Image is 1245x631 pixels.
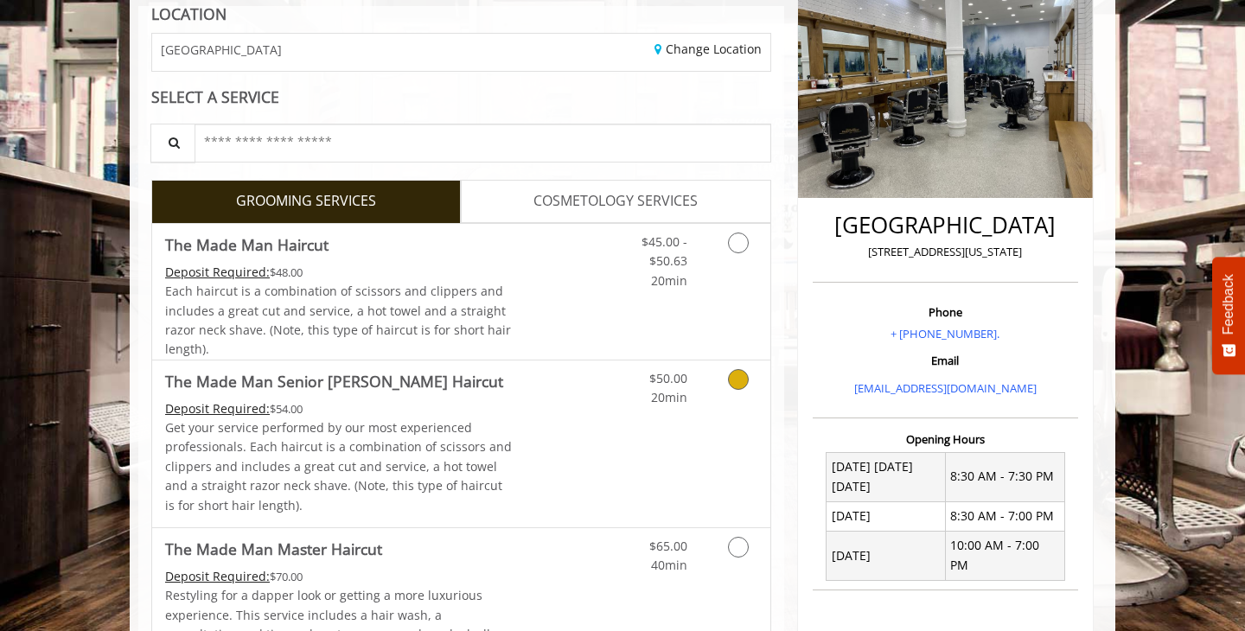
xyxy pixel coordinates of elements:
h3: Email [817,354,1074,366]
span: Feedback [1221,274,1236,335]
span: 40min [651,557,687,573]
span: Each haircut is a combination of scissors and clippers and includes a great cut and service, a ho... [165,283,511,357]
div: $48.00 [165,263,513,282]
a: + [PHONE_NUMBER]. [891,326,999,341]
span: This service needs some Advance to be paid before we block your appointment [165,400,270,417]
span: $65.00 [649,538,687,554]
td: [DATE] [827,501,946,531]
h2: [GEOGRAPHIC_DATA] [817,213,1074,238]
p: [STREET_ADDRESS][US_STATE] [817,243,1074,261]
td: 10:00 AM - 7:00 PM [945,531,1064,580]
span: This service needs some Advance to be paid before we block your appointment [165,568,270,584]
span: 20min [651,272,687,289]
span: $50.00 [649,370,687,386]
span: $45.00 - $50.63 [642,233,687,269]
span: [GEOGRAPHIC_DATA] [161,43,282,56]
b: LOCATION [151,3,227,24]
span: GROOMING SERVICES [236,190,376,213]
div: SELECT A SERVICE [151,89,771,105]
span: This service needs some Advance to be paid before we block your appointment [165,264,270,280]
p: Get your service performed by our most experienced professionals. Each haircut is a combination o... [165,418,513,515]
h3: Opening Hours [813,433,1078,445]
span: COSMETOLOGY SERVICES [533,190,698,213]
a: Change Location [654,41,762,57]
b: The Made Man Master Haircut [165,537,382,561]
b: The Made Man Senior [PERSON_NAME] Haircut [165,369,503,393]
div: $70.00 [165,567,513,586]
button: Service Search [150,124,195,163]
button: Feedback - Show survey [1212,257,1245,374]
h3: Phone [817,306,1074,318]
td: [DATE] [827,531,946,580]
td: 8:30 AM - 7:30 PM [945,452,1064,501]
span: 20min [651,389,687,405]
td: 8:30 AM - 7:00 PM [945,501,1064,531]
a: [EMAIL_ADDRESS][DOMAIN_NAME] [854,380,1037,396]
td: [DATE] [DATE] [DATE] [827,452,946,501]
div: $54.00 [165,399,513,418]
b: The Made Man Haircut [165,233,329,257]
